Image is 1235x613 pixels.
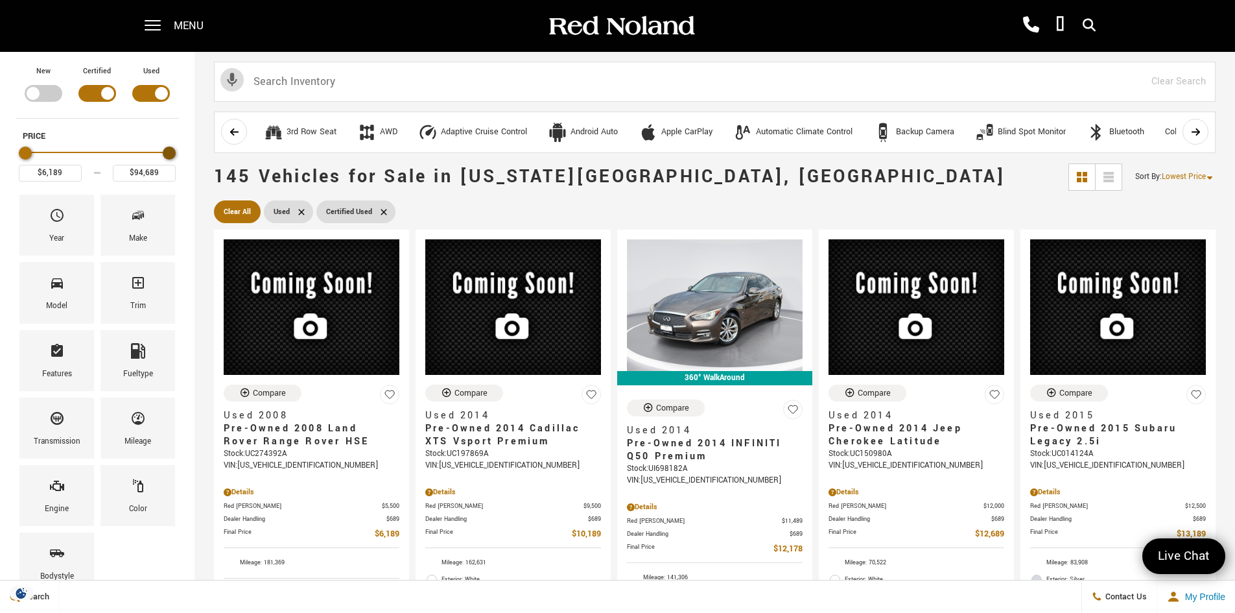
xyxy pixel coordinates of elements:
[454,387,488,399] div: Compare
[100,330,175,391] div: FueltypeFueltype
[130,475,146,502] span: Color
[224,501,399,511] a: Red [PERSON_NAME] $5,500
[790,529,803,539] span: $689
[1193,514,1206,524] span: $689
[1046,573,1206,586] span: Exterior: Silver
[129,502,147,516] div: Color
[1030,555,1206,571] li: Mileage: 83,908
[1030,514,1206,524] a: Dealer Handling $689
[19,195,94,256] div: YearYear
[1177,527,1206,541] span: $13,189
[1030,422,1196,448] span: Pre-Owned 2015 Subaru Legacy 2.5i
[1030,409,1196,422] span: Used 2015
[19,465,94,526] div: EngineEngine
[1030,514,1193,524] span: Dealer Handling
[639,123,658,142] div: Apple CarPlay
[627,542,803,556] a: Final Price $12,178
[425,527,601,541] a: Final Price $10,189
[1030,448,1206,460] div: Stock : UC014124A
[224,501,382,511] span: Red [PERSON_NAME]
[1142,538,1225,574] a: Live Chat
[582,385,601,410] button: Save Vehicle
[425,460,601,472] div: VIN: [US_VEHICLE_IDENTIFICATION_NUMBER]
[224,409,399,448] a: Used 2008Pre-Owned 2008 Land Rover Range Rover HSE
[1030,501,1206,511] a: Red [PERSON_NAME] $12,500
[782,516,803,526] span: $11,489
[425,448,601,460] div: Stock : UC197869A
[627,501,803,513] div: Pricing Details - Pre-Owned 2014 INFINITI Q50 Premium With Navigation & AWD
[19,398,94,459] div: TransmissionTransmission
[631,119,720,146] button: Apple CarPlayApple CarPlay
[1151,547,1216,565] span: Live Chat
[858,387,891,399] div: Compare
[220,68,244,91] svg: Click to toggle on voice search
[1102,591,1147,603] span: Contact Us
[163,147,176,160] div: Maximum Price
[896,126,954,138] div: Backup Camera
[45,502,69,516] div: Engine
[19,147,32,160] div: Minimum Price
[100,465,175,526] div: ColorColor
[224,487,399,498] div: Pricing Details - Pre-Owned 2008 Land Rover Range Rover HSE With Navigation & 4WD
[829,409,1004,448] a: Used 2014Pre-Owned 2014 Jeep Cherokee Latitude
[113,165,176,182] input: Maximum
[975,123,994,142] div: Blind Spot Monitor
[866,119,961,146] button: Backup CameraBackup Camera
[425,385,503,402] button: Compare Vehicle
[829,460,1004,472] div: VIN: [US_VEHICLE_IDENTIFICATION_NUMBER]
[441,573,601,586] span: Exterior: White
[380,126,397,138] div: AWD
[1030,527,1206,541] a: Final Price $13,189
[411,119,534,146] button: Adaptive Cruise ControlAdaptive Cruise Control
[46,299,67,313] div: Model
[829,385,906,402] button: Compare Vehicle
[19,262,94,323] div: ModelModel
[6,586,36,600] img: Opt-Out Icon
[19,330,94,391] div: FeaturesFeatures
[756,126,853,138] div: Automatic Climate Control
[49,204,65,232] span: Year
[425,422,591,448] span: Pre-Owned 2014 Cadillac XTS Vsport Premium
[656,402,689,414] div: Compare
[224,527,375,541] span: Final Price
[845,573,1004,586] span: Exterior: White
[547,15,696,38] img: Red Noland Auto Group
[1030,409,1206,448] a: Used 2015Pre-Owned 2015 Subaru Legacy 2.5i
[991,514,1004,524] span: $689
[130,204,146,232] span: Make
[983,501,1004,511] span: $12,000
[627,424,793,437] span: Used 2014
[42,367,72,381] div: Features
[627,475,803,487] div: VIN: [US_VEHICLE_IDENTIFICATION_NUMBER]
[617,371,812,385] div: 360° WalkAround
[829,527,975,541] span: Final Price
[1135,171,1162,182] span: Sort By :
[418,123,438,142] div: Adaptive Cruise Control
[1180,592,1225,602] span: My Profile
[588,514,601,524] span: $689
[975,527,1004,541] span: $12,689
[6,586,36,600] section: Click to Open Cookie Consent Modal
[1087,123,1106,142] div: Bluetooth
[274,204,290,220] span: Used
[34,435,80,449] div: Transmission
[224,409,390,422] span: Used 2008
[829,409,994,422] span: Used 2014
[1185,501,1206,511] span: $12,500
[380,385,399,410] button: Save Vehicle
[143,65,159,78] label: Used
[130,340,146,367] span: Fueltype
[1162,171,1206,182] span: Lowest Price
[425,555,601,571] li: Mileage: 162,631
[829,448,1004,460] div: Stock : UC150980A
[214,62,1216,102] input: Search Inventory
[627,516,782,526] span: Red [PERSON_NAME]
[16,65,178,118] div: Filter by Vehicle Type
[49,272,65,299] span: Model
[425,501,583,511] span: Red [PERSON_NAME]
[627,570,803,586] li: Mileage: 141,306
[224,527,399,541] a: Final Price $6,189
[130,299,146,313] div: Trim
[287,126,336,138] div: 3rd Row Seat
[214,164,1006,189] span: 145 Vehicles for Sale in [US_STATE][GEOGRAPHIC_DATA], [GEOGRAPHIC_DATA]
